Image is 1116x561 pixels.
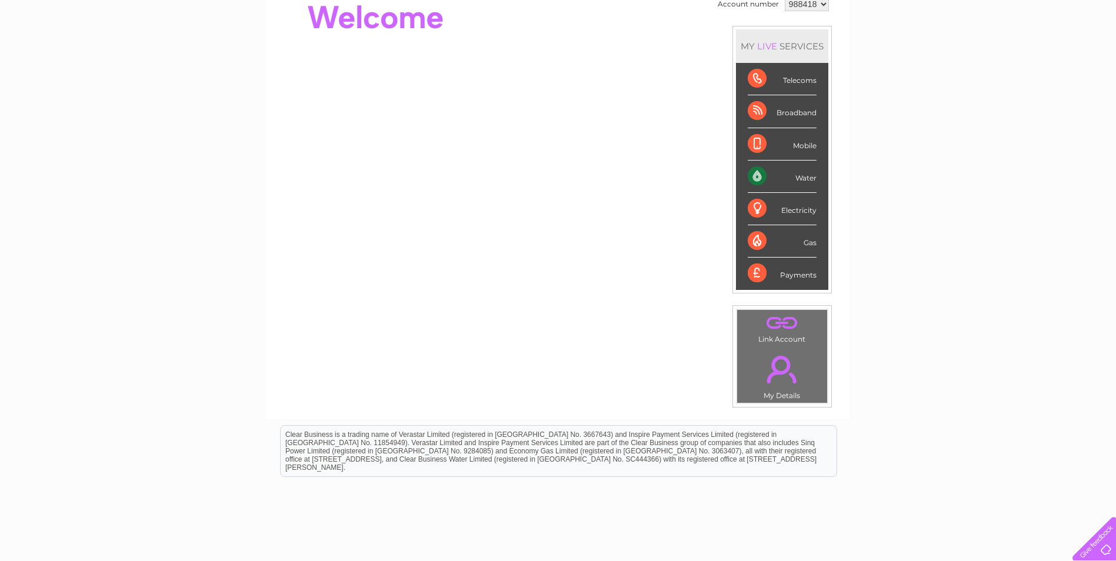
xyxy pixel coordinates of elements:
a: . [740,313,824,333]
div: Clear Business is a trading name of Verastar Limited (registered in [GEOGRAPHIC_DATA] No. 3667643... [281,6,837,57]
div: Electricity [748,193,817,225]
td: My Details [737,346,828,403]
a: Energy [938,50,964,59]
div: Water [748,161,817,193]
a: Log out [1077,50,1105,59]
div: Gas [748,225,817,258]
img: logo.png [39,31,99,66]
div: Mobile [748,128,817,161]
div: Telecoms [748,63,817,95]
a: Blog [1014,50,1031,59]
a: . [740,349,824,390]
a: Water [909,50,931,59]
div: LIVE [755,41,779,52]
div: Payments [748,258,817,289]
a: Contact [1038,50,1067,59]
div: MY SERVICES [736,29,828,63]
div: Broadband [748,95,817,128]
td: Link Account [737,309,828,346]
a: Telecoms [971,50,1007,59]
a: 0333 014 3131 [894,6,975,21]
